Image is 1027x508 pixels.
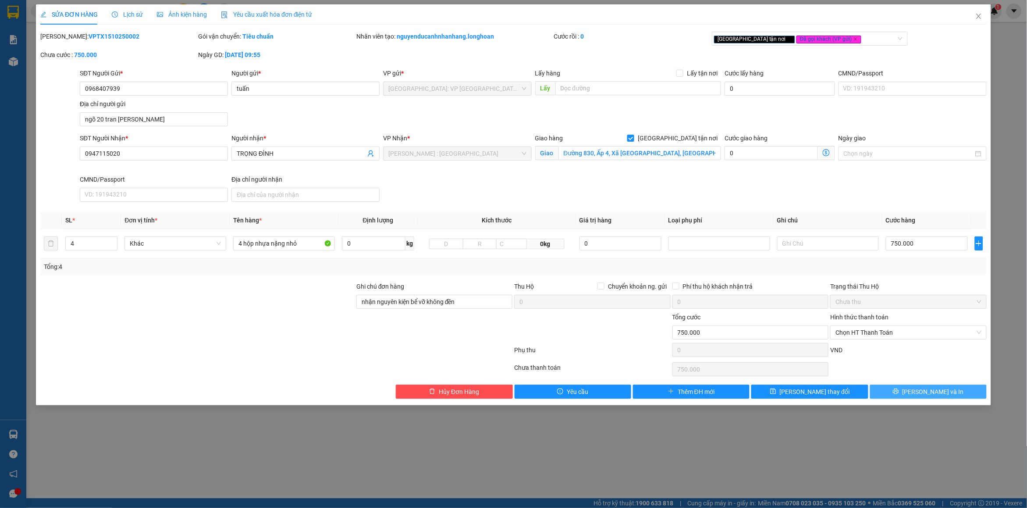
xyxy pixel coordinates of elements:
[463,239,497,249] input: R
[482,217,512,224] span: Kích thước
[665,212,774,229] th: Loại phụ phí
[397,33,494,40] b: nguyenducanhnhanhang.longhoan
[24,30,46,37] strong: CSKH:
[388,82,526,95] span: Hà Nội: VP Quận Thanh Xuân
[535,70,561,77] span: Lấy hàng
[112,11,143,18] span: Lịch sử
[633,385,750,399] button: plusThêm ĐH mới
[496,239,527,249] input: C
[80,112,228,126] input: Địa chỉ của người gửi
[975,236,983,250] button: plus
[221,11,313,18] span: Yêu cầu xuất hóa đơn điện tử
[80,133,228,143] div: SĐT Người Nhận
[853,37,858,41] span: close
[388,147,526,160] span: Hồ Chí Minh : Kho Quận 12
[714,36,795,43] span: [GEOGRAPHIC_DATA] tận nơi
[231,188,380,202] input: Địa chỉ của người nhận
[130,237,221,250] span: Khác
[770,388,776,395] span: save
[198,32,354,41] div: Gói vận chuyển:
[356,32,552,41] div: Nhân viên tạo:
[405,236,414,250] span: kg
[672,314,701,321] span: Tổng cước
[59,18,180,27] span: Ngày in phiếu: 09:47 ngày
[830,347,842,354] span: VND
[439,387,479,397] span: Hủy Đơn Hàng
[80,68,228,78] div: SĐT Người Gửi
[796,36,861,43] span: Đã gọi khách (VP gửi)
[233,236,335,250] input: VD: Bàn, Ghế
[668,388,674,395] span: plus
[513,363,671,378] div: Chưa thanh toán
[363,217,394,224] span: Định lượng
[683,68,721,78] span: Lấy tận nơi
[80,175,228,184] div: CMND/Passport
[725,82,835,96] input: Cước lấy hàng
[844,149,974,158] input: Ngày giao
[557,388,563,395] span: exclamation-circle
[514,283,534,290] span: Thu Hộ
[198,50,354,60] div: Ngày GD:
[62,4,177,16] strong: PHIẾU DÁN LÊN HÀNG
[780,387,850,397] span: [PERSON_NAME] thay đổi
[678,387,714,397] span: Thêm ĐH mới
[231,68,380,78] div: Người gửi
[535,81,555,95] span: Lấy
[513,345,671,361] div: Phụ thu
[725,70,764,77] label: Cước lấy hàng
[225,51,260,58] b: [DATE] 09:55
[383,135,407,142] span: VP Nhận
[839,68,987,78] div: CMND/Passport
[835,326,981,339] span: Chọn HT Thanh Toán
[233,217,262,224] span: Tên hàng
[975,240,983,247] span: plus
[221,11,228,18] img: icon
[581,33,584,40] b: 0
[886,217,916,224] span: Cước hàng
[555,81,721,95] input: Dọc đường
[157,11,163,18] span: picture
[242,33,274,40] b: Tiêu chuẩn
[787,37,792,41] span: close
[157,11,207,18] span: Ảnh kiện hàng
[80,99,228,109] div: Địa chỉ người gửi
[634,133,721,143] span: [GEOGRAPHIC_DATA] tận nơi
[579,217,612,224] span: Giá trị hàng
[40,11,98,18] span: SỬA ĐƠN HÀNG
[74,51,97,58] b: 750.000
[975,13,982,20] span: close
[356,283,405,290] label: Ghi chú đơn hàng
[383,68,531,78] div: VP gửi
[515,385,631,399] button: exclamation-circleYêu cầu
[567,387,588,397] span: Yêu cầu
[367,150,374,157] span: user-add
[69,30,175,46] span: CÔNG TY TNHH CHUYỂN PHÁT NHANH BẢO AN
[4,53,133,65] span: Mã đơn: VPTX1510250001
[112,11,118,18] span: clock-circle
[903,387,964,397] span: [PERSON_NAME] và In
[40,11,46,18] span: edit
[777,236,879,250] input: Ghi Chú
[535,135,563,142] span: Giao hàng
[554,32,710,41] div: Cước rồi :
[396,385,512,399] button: deleteHủy Đơn Hàng
[679,282,757,291] span: Phí thu hộ khách nhận trả
[124,217,157,224] span: Đơn vị tính
[725,146,818,160] input: Cước giao hàng
[231,133,380,143] div: Người nhận
[44,236,58,250] button: delete
[604,282,671,291] span: Chuyển khoản ng. gửi
[356,295,512,309] input: Ghi chú đơn hàng
[751,385,868,399] button: save[PERSON_NAME] thay đổi
[89,33,139,40] b: VPTX1510250002
[40,32,196,41] div: [PERSON_NAME]:
[823,149,830,156] span: dollar-circle
[893,388,899,395] span: printer
[830,282,986,291] div: Trạng thái Thu Hộ
[40,50,196,60] div: Chưa cước :
[527,239,564,249] span: 0kg
[231,175,380,184] div: Địa chỉ người nhận
[870,385,987,399] button: printer[PERSON_NAME] và In
[967,4,991,29] button: Close
[65,217,72,224] span: SL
